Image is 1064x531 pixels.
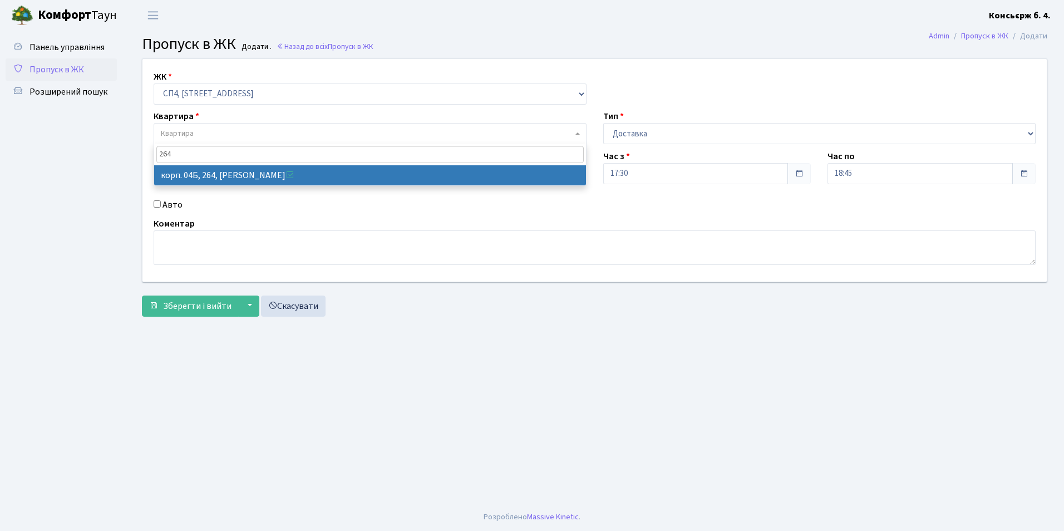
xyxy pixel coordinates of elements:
a: Панель управління [6,36,117,58]
a: Пропуск в ЖК [961,30,1008,42]
label: Час з [603,150,630,163]
button: Зберегти і вийти [142,296,239,317]
a: Пропуск в ЖК [6,58,117,81]
a: Admin [929,30,949,42]
label: Тип [603,110,624,123]
a: Консьєрж б. 4. [989,9,1051,22]
label: Коментар [154,217,195,230]
nav: breadcrumb [912,24,1064,48]
span: Пропуск в ЖК [142,33,236,55]
span: Таун [38,6,117,25]
b: Комфорт [38,6,91,24]
button: Переключити навігацію [139,6,167,24]
a: Massive Kinetic [527,511,579,523]
label: Авто [162,198,183,212]
span: Квартира [161,128,194,139]
div: Розроблено . [484,511,580,523]
span: Зберегти і вийти [163,300,231,312]
li: Додати [1008,30,1047,42]
span: Розширений пошук [29,86,107,98]
span: Панель управління [29,41,105,53]
span: Пропуск в ЖК [29,63,84,76]
label: Час по [827,150,855,163]
img: logo.png [11,4,33,27]
a: Скасувати [261,296,326,317]
label: Квартира [154,110,199,123]
span: Пропуск в ЖК [328,41,373,52]
small: Додати . [239,42,272,52]
a: Розширений пошук [6,81,117,103]
li: корп. 04Б, 264, [PERSON_NAME] [154,165,586,185]
label: ЖК [154,70,172,83]
a: Назад до всіхПропуск в ЖК [277,41,373,52]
